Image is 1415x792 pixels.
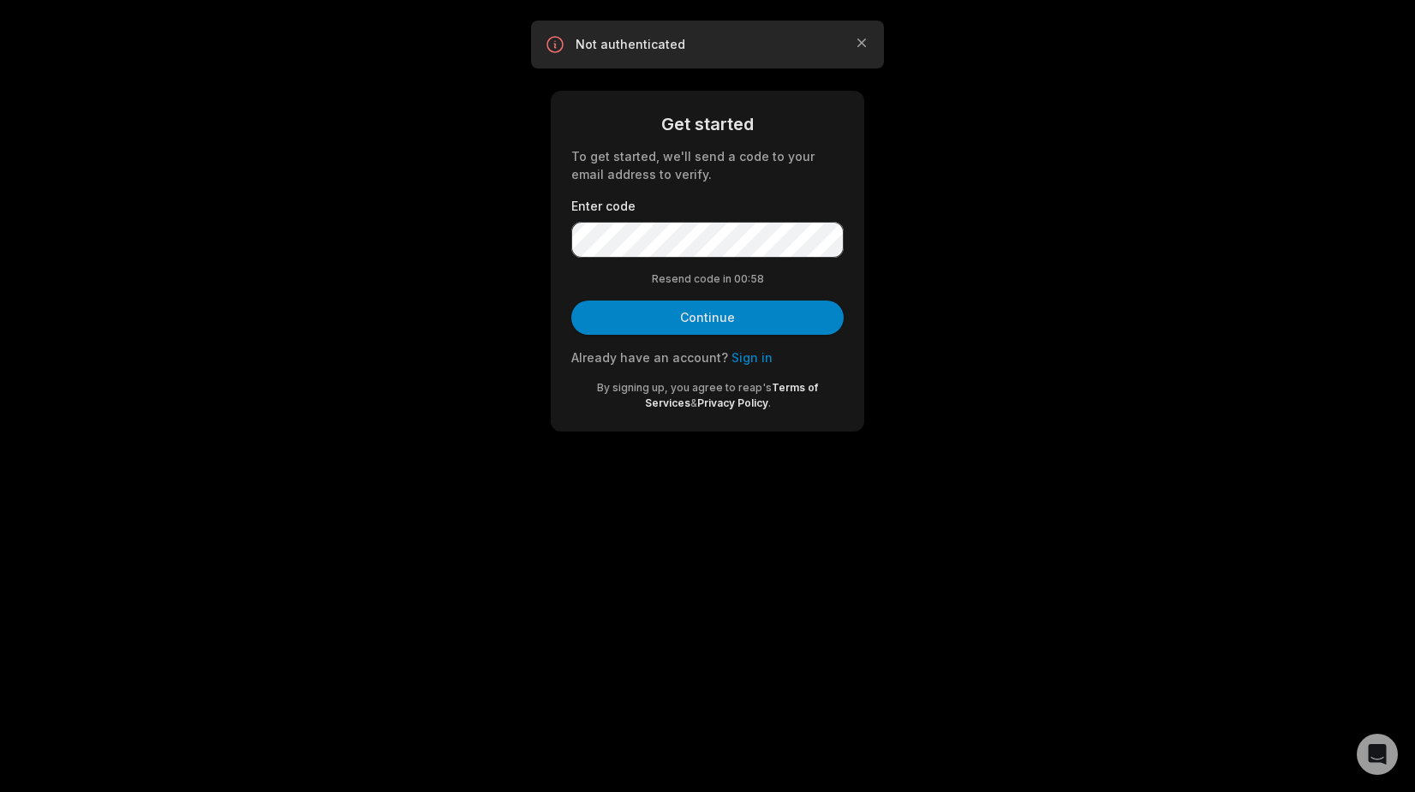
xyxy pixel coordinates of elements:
[571,350,728,365] span: Already have an account?
[731,350,773,365] a: Sign in
[597,381,772,394] span: By signing up, you agree to reap's
[571,197,844,215] label: Enter code
[571,147,844,183] div: To get started, we'll send a code to your email address to verify.
[571,111,844,137] div: Get started
[690,396,697,409] span: &
[645,381,819,409] a: Terms of Services
[768,396,771,409] span: .
[571,301,844,335] button: Continue
[697,396,768,409] a: Privacy Policy
[571,271,844,287] div: Resend code in 00:
[1357,734,1398,775] div: Open Intercom Messenger
[576,36,839,53] p: Not authenticated
[750,271,764,287] span: 58
[1352,742,1384,775] button: Get ChatGPT Summary (Ctrl+J)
